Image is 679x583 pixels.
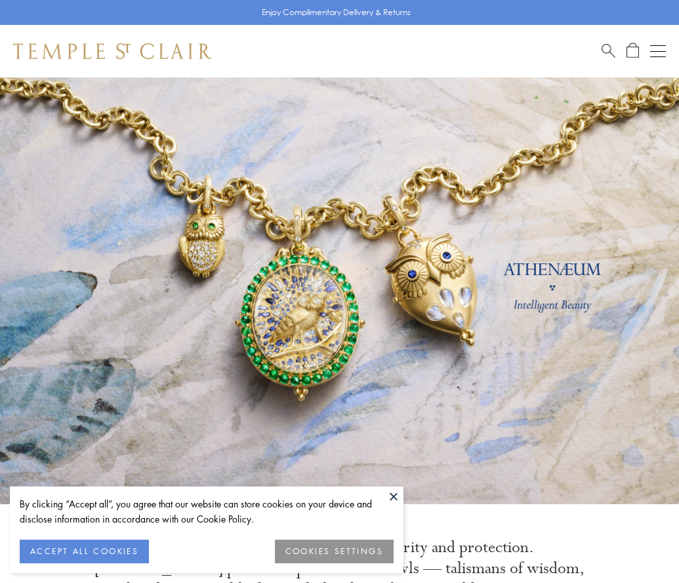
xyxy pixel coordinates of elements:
[602,43,615,59] a: Search
[627,43,639,59] a: Open Shopping Bag
[650,43,666,59] button: Open navigation
[275,540,394,563] button: COOKIES SETTINGS
[262,6,411,19] p: Enjoy Complimentary Delivery & Returns
[13,43,211,59] img: Temple St. Clair
[20,540,149,563] button: ACCEPT ALL COOKIES
[20,496,394,527] div: By clicking “Accept all”, you agree that our website can store cookies on your device and disclos...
